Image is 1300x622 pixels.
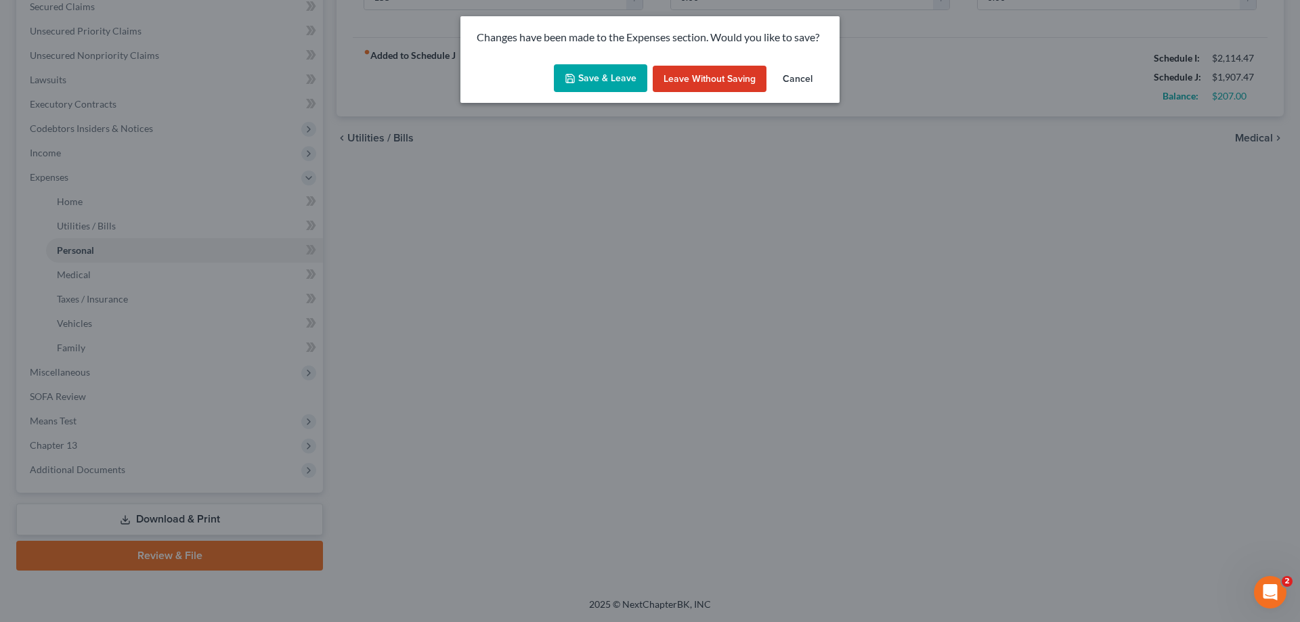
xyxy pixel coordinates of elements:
[554,64,647,93] button: Save & Leave
[653,66,766,93] button: Leave without Saving
[477,30,823,45] p: Changes have been made to the Expenses section. Would you like to save?
[772,66,823,93] button: Cancel
[1254,576,1286,608] iframe: Intercom live chat
[1282,576,1293,587] span: 2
